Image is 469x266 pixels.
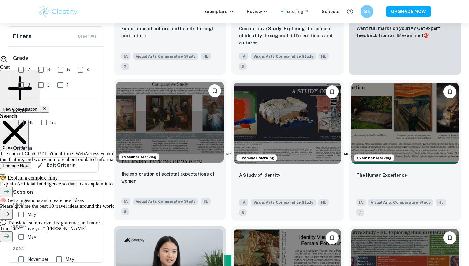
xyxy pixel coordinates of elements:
[3,107,37,112] span: New Conversation
[354,155,394,161] span: Examiner Marking
[423,33,429,38] span: 🎯
[239,53,248,60] span: IA
[239,209,247,216] span: 6
[237,155,277,161] span: Examiner Marking
[121,170,219,184] p: the exploration of societal expectations of women
[443,85,456,98] button: Bookmark
[201,198,211,205] span: SL
[239,172,280,179] p: A Study of Identity
[27,119,33,126] span: HL
[234,83,341,163] img: Visual Arts Comparative Study IA example thumbnail: A Study of Identity
[121,208,129,215] span: 6
[368,199,433,206] span: Visual Arts Comparative Study
[284,8,309,15] a: Tutoring
[50,119,56,126] span: SL
[356,172,407,179] p: The Human Experience
[133,198,198,205] span: Visual Arts Comparative Study
[436,199,446,206] span: HL
[67,82,69,89] span: 1
[231,80,344,221] a: Examiner MarkingBookmarkA Study of IdentityIAVisual Arts Comparative StudyHL6
[13,201,99,207] span: 2026
[27,66,30,73] span: 7
[47,66,50,73] span: 6
[363,8,371,15] h6: SK
[38,5,78,18] img: Clastify logo
[121,198,130,205] span: IA
[326,85,339,98] button: Bookmark
[119,154,159,160] span: Examiner Marking
[13,188,99,201] h6: Session
[239,63,247,70] span: 3
[318,53,329,60] span: HL
[349,80,461,221] a: Examiner MarkingBookmarkThe Human ExperienceIAVisual Arts Comparative StudyHL4
[27,211,36,218] span: May
[133,53,198,60] span: Visual Arts Comparative Study
[114,80,226,221] a: Examiner MarkingBookmarkthe exploration of societal expectations of womenIAVisual Arts Comparativ...
[116,82,224,162] img: Visual Arts Comparative Study IA example thumbnail: the exploration of societal expectations
[356,209,364,216] span: 4
[443,231,456,244] button: Bookmark
[386,6,431,17] button: UPGRADE NOW
[13,157,99,173] button: Edit Criteria
[87,66,90,73] span: 4
[361,5,373,18] button: SK
[13,32,32,41] h6: Filters
[3,145,26,150] span: Close modal
[13,54,99,62] h6: Grade
[208,84,221,97] button: Bookmark
[356,25,454,39] p: Want full marks on your IA ? Get expert feedback from an IB examiner!
[351,83,459,163] img: Visual Arts Comparative Study IA example thumbnail: The Human Experience
[121,25,219,39] p: Exploration of culture and beliefs through portraiture
[27,82,30,89] span: 3
[345,6,355,17] button: Help and Feedback
[247,8,268,15] p: Review
[27,233,36,240] span: May
[326,231,339,244] button: Bookmark
[27,256,48,263] span: November
[201,53,211,60] span: HL
[251,53,316,60] span: Visual Arts Comparative Study
[65,256,74,263] span: May
[318,199,329,206] span: HL
[13,145,32,152] h6: Criteria
[239,199,248,206] span: IA
[251,199,316,206] span: Visual Arts Comparative Study
[121,53,130,60] span: IA
[322,8,339,15] a: Schools
[356,199,366,206] span: IA
[239,25,336,46] p: Comparative Study: Exploring the concept of identity throughout different times and cultures
[204,8,234,15] p: Exemplars
[13,107,99,115] h6: Level
[47,82,50,89] span: 2
[67,66,70,73] span: 5
[121,63,129,70] span: 7
[13,246,99,252] span: 2024
[13,223,99,229] span: 2025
